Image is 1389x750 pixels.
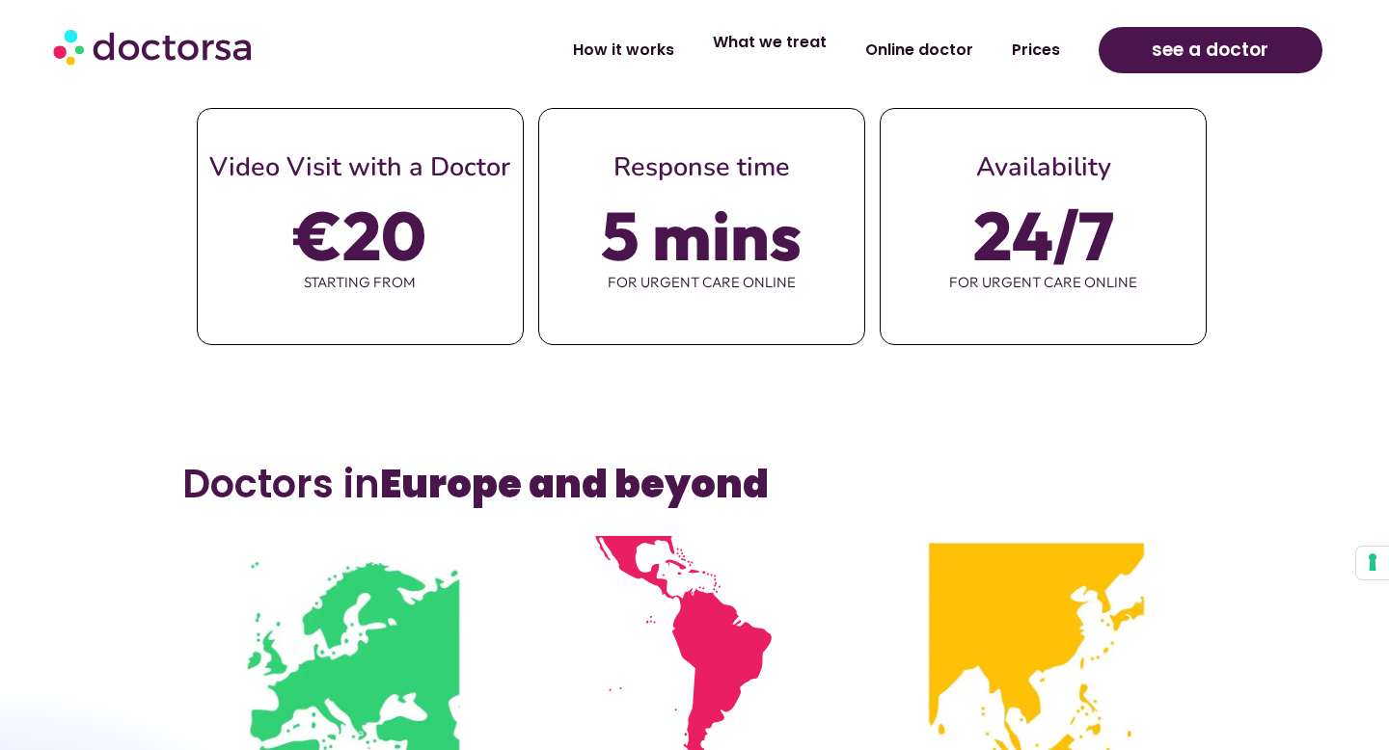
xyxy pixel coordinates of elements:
a: Prices [993,28,1079,72]
a: Online doctor [846,28,993,72]
nav: Menu [368,28,1078,72]
span: Response time [613,149,790,185]
span: Video Visit with a Doctor [209,149,510,185]
a: What we treat [694,20,846,65]
span: for urgent care online [539,262,864,303]
h3: Doctors in [182,461,1208,507]
span: 24/7 [973,208,1114,262]
span: starting from [198,262,523,303]
b: Europe and beyond [380,457,769,511]
span: for urgent care online [881,262,1206,303]
span: 5 mins [601,208,802,262]
span: Availability [976,149,1111,185]
span: see a doctor [1152,35,1268,66]
button: Your consent preferences for tracking technologies [1356,547,1389,579]
a: How it works [554,28,694,72]
span: €20 [294,208,426,262]
a: see a doctor [1099,27,1322,73]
